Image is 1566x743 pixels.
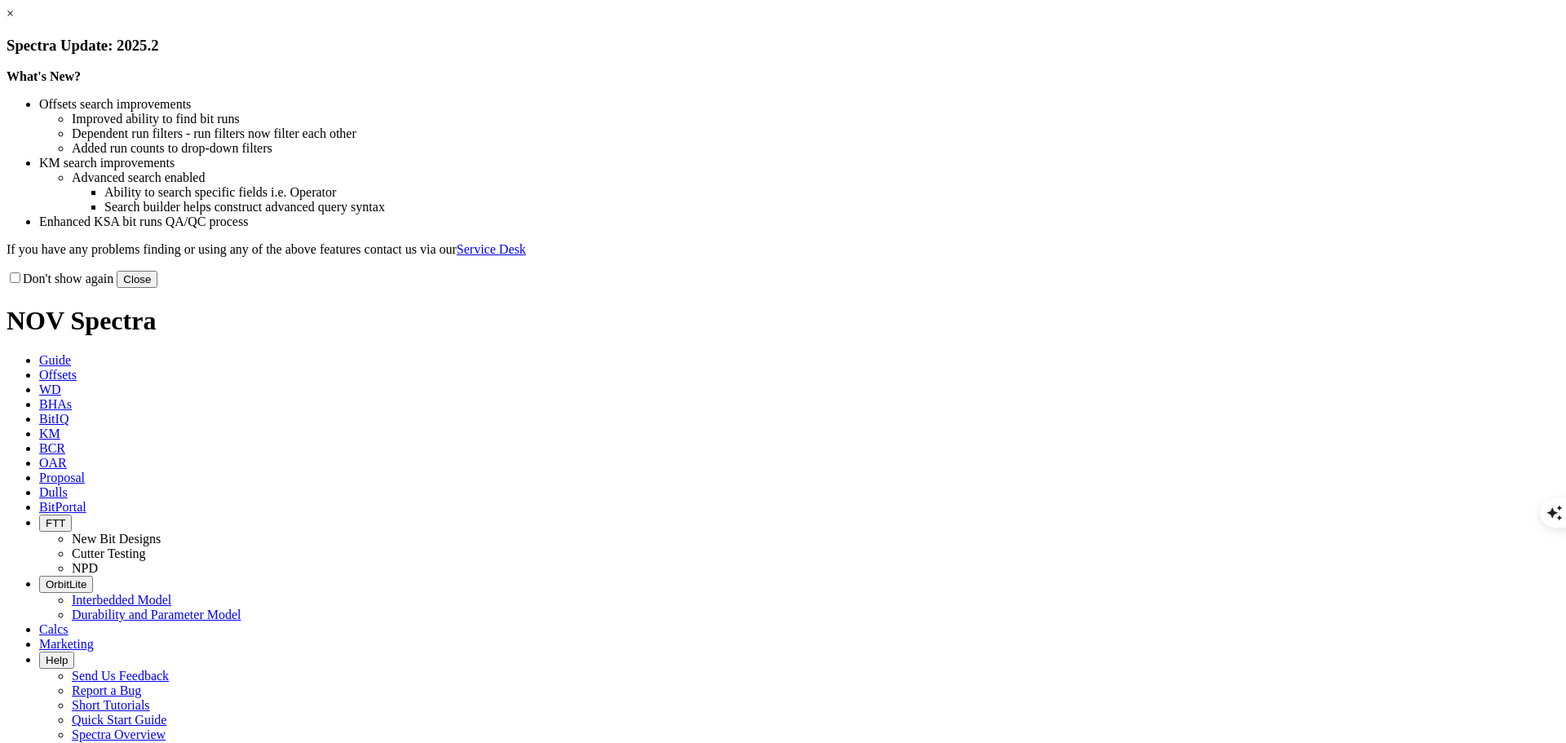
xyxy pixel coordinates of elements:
span: Proposal [39,471,85,484]
span: Marketing [39,637,94,651]
li: Offsets search improvements [39,97,1559,112]
li: Improved ability to find bit runs [72,112,1559,126]
span: Offsets [39,368,77,382]
a: New Bit Designs [72,532,161,546]
li: Enhanced KSA bit runs QA/QC process [39,214,1559,229]
span: BitIQ [39,412,69,426]
a: Service Desk [457,242,526,256]
span: Guide [39,353,71,367]
label: Don't show again [7,272,113,285]
a: Spectra Overview [72,728,166,741]
span: Dulls [39,485,68,499]
span: BHAs [39,397,72,411]
span: Calcs [39,622,69,636]
span: BCR [39,441,65,455]
span: Help [46,654,68,666]
a: Quick Start Guide [72,713,166,727]
a: Short Tutorials [72,698,150,712]
button: Close [117,271,157,288]
li: Added run counts to drop-down filters [72,141,1559,156]
h3: Spectra Update: 2025.2 [7,37,1559,55]
a: × [7,7,14,20]
a: Report a Bug [72,683,141,697]
li: Ability to search specific fields i.e. Operator [104,185,1559,200]
span: FTT [46,517,65,529]
span: KM [39,427,60,440]
input: Don't show again [10,272,20,283]
a: Send Us Feedback [72,669,169,683]
a: Interbedded Model [72,593,171,607]
p: If you have any problems finding or using any of the above features contact us via our [7,242,1559,257]
a: Durability and Parameter Model [72,608,241,621]
span: OrbitLite [46,578,86,590]
li: Search builder helps construct advanced query syntax [104,200,1559,214]
li: Advanced search enabled [72,170,1559,185]
span: WD [39,383,61,396]
li: Dependent run filters - run filters now filter each other [72,126,1559,141]
span: OAR [39,456,67,470]
h1: NOV Spectra [7,306,1559,336]
li: KM search improvements [39,156,1559,170]
a: Cutter Testing [72,546,146,560]
strong: What's New? [7,69,81,83]
a: NPD [72,561,98,575]
span: BitPortal [39,500,86,514]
